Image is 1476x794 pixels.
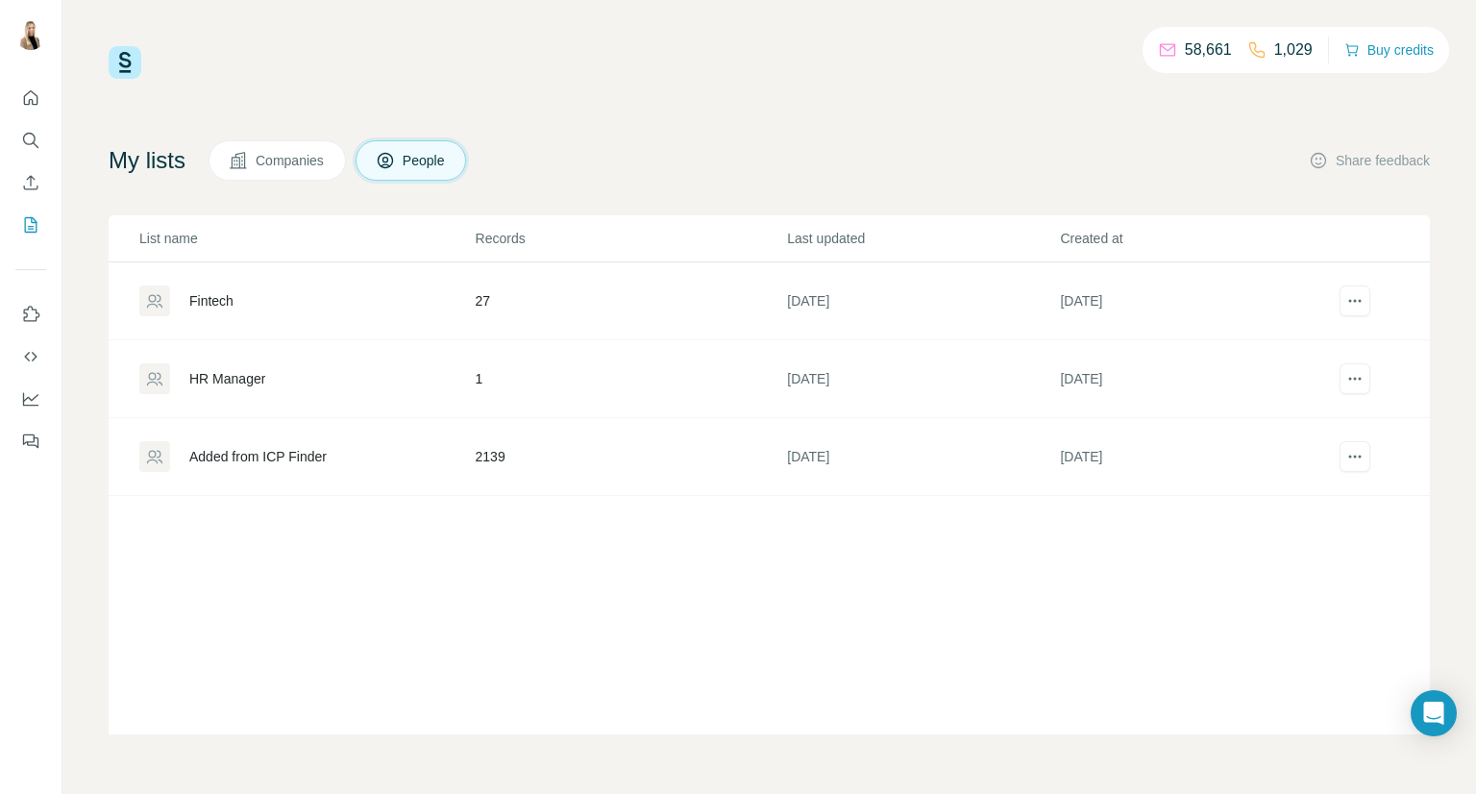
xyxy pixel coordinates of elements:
[1340,363,1370,394] button: actions
[189,447,327,466] div: Added from ICP Finder
[1059,418,1332,496] td: [DATE]
[109,145,185,176] h4: My lists
[15,123,46,158] button: Search
[15,424,46,459] button: Feedback
[15,81,46,115] button: Quick start
[1274,38,1313,62] p: 1,029
[109,46,141,79] img: Surfe Logo
[1059,262,1332,340] td: [DATE]
[403,151,447,170] span: People
[1185,38,1232,62] p: 58,661
[139,229,474,248] p: List name
[1340,441,1370,472] button: actions
[15,165,46,200] button: Enrich CSV
[15,382,46,416] button: Dashboard
[1340,285,1370,316] button: actions
[189,291,234,310] div: Fintech
[15,19,46,50] img: Avatar
[256,151,326,170] span: Companies
[787,229,1058,248] p: Last updated
[15,297,46,332] button: Use Surfe on LinkedIn
[475,418,787,496] td: 2139
[1411,690,1457,736] div: Open Intercom Messenger
[476,229,786,248] p: Records
[1309,151,1430,170] button: Share feedback
[15,208,46,242] button: My lists
[475,340,787,418] td: 1
[1060,229,1331,248] p: Created at
[786,262,1059,340] td: [DATE]
[1059,340,1332,418] td: [DATE]
[15,339,46,374] button: Use Surfe API
[189,369,265,388] div: HR Manager
[475,262,787,340] td: 27
[786,340,1059,418] td: [DATE]
[786,418,1059,496] td: [DATE]
[1344,37,1434,63] button: Buy credits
